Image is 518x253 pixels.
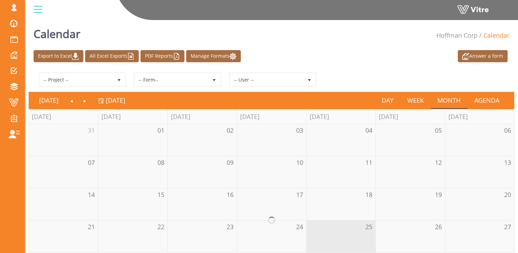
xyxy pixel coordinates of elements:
span: select [208,73,220,86]
a: Previous [65,92,79,108]
img: cal_excel.png [127,53,134,60]
a: Manage Formats [186,50,241,62]
span: [DATE] [106,96,125,104]
span: -- Project -- [39,73,113,86]
h1: Calendar [34,17,80,47]
th: [DATE] [445,109,514,124]
th: [DATE] [237,109,306,124]
th: [DATE] [98,109,167,124]
a: PDF Reports [140,50,184,62]
span: -- User -- [230,73,303,86]
a: Answer a form [458,50,508,62]
img: appointment_white2.png [462,53,469,60]
img: cal_pdf.png [173,53,180,60]
a: Hoffman Corp [436,31,478,39]
a: [DATE] [32,92,65,108]
th: [DATE] [375,109,445,124]
a: Next [78,92,91,108]
span: -- Form-- [135,73,208,86]
a: Week [400,92,431,108]
span: select [113,73,125,86]
th: [DATE] [306,109,375,124]
a: Agenda [467,92,506,108]
a: Export to Excel [34,50,83,62]
a: Month [431,92,468,108]
a: [DATE] [98,92,125,108]
th: [DATE] [29,109,98,124]
a: Day [375,92,400,108]
a: All Excel Exports [85,50,139,62]
th: [DATE] [167,109,237,124]
span: select [303,73,316,86]
li: Calendar [478,31,509,40]
img: cal_download.png [72,53,79,60]
img: cal_settings.png [229,53,236,60]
